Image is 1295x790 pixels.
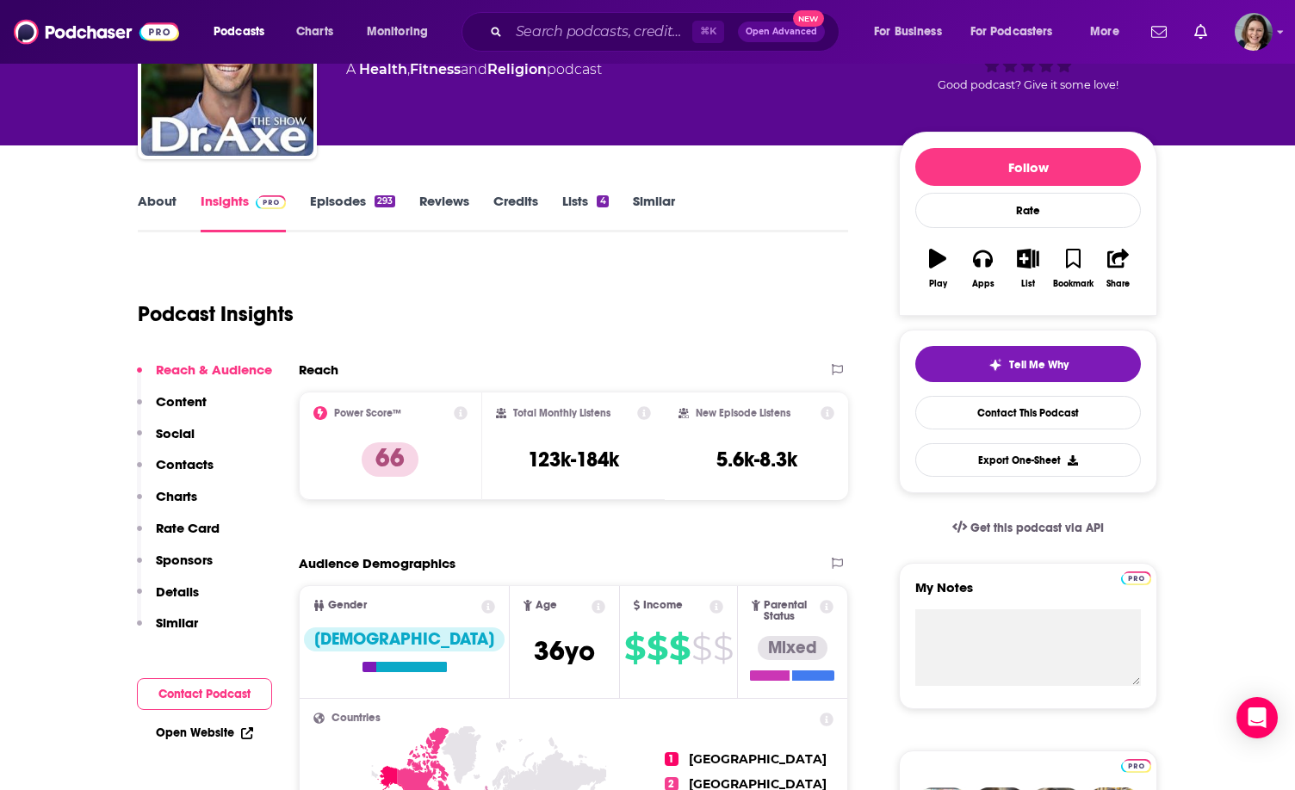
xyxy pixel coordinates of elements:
span: More [1090,20,1119,44]
span: Countries [331,713,381,724]
p: Sponsors [156,552,213,568]
h3: 123k-184k [528,447,619,472]
h2: Power Score™ [334,407,401,419]
a: Get this podcast via API [939,507,1118,549]
p: Rate Card [156,520,220,536]
button: Social [137,425,195,457]
img: tell me why sparkle [988,358,1002,372]
img: Podchaser Pro [256,195,286,209]
span: New [793,10,824,27]
span: Logged in as micglogovac [1235,13,1273,51]
a: Episodes293 [310,193,395,232]
label: My Notes [915,579,1141,609]
button: Contacts [137,456,214,488]
span: $ [669,634,690,662]
span: ⌘ K [692,21,724,43]
button: Content [137,393,207,425]
input: Search podcasts, credits, & more... [509,18,692,46]
button: Play [915,238,960,299]
div: List [1021,279,1035,289]
span: Get this podcast via API [970,521,1104,535]
h2: Total Monthly Listens [513,407,610,419]
div: 4 [597,195,608,207]
button: Rate Card [137,520,220,552]
button: Reach & Audience [137,361,272,393]
h2: New Episode Listens [696,407,790,419]
a: Show notifications dropdown [1144,17,1174,46]
p: Social [156,425,195,441]
div: Mixed [758,636,827,660]
button: Export One-Sheet [915,443,1141,477]
button: Open AdvancedNew [738,22,825,42]
h3: 5.6k-8.3k [716,447,797,472]
div: Search podcasts, credits, & more... [478,12,856,52]
button: Sponsors [137,552,213,583]
p: Reach & Audience [156,361,272,378]
button: open menu [862,18,964,46]
p: Similar [156,614,198,631]
button: Follow [915,148,1141,186]
span: Tell Me Why [1009,358,1069,372]
div: Bookmark [1053,279,1094,289]
div: [DEMOGRAPHIC_DATA] [304,627,505,651]
button: Show profile menu [1235,13,1273,51]
a: InsightsPodchaser Pro [201,193,286,232]
img: User Profile [1235,13,1273,51]
button: Charts [137,488,197,520]
a: Health [359,61,407,77]
a: About [138,193,177,232]
a: Contact This Podcast [915,396,1141,429]
a: Lists4 [562,193,608,232]
span: $ [691,634,711,662]
div: 293 [375,195,395,207]
h1: Podcast Insights [138,301,294,327]
button: tell me why sparkleTell Me Why [915,346,1141,382]
p: 66 [362,442,418,477]
div: Open Intercom Messenger [1236,697,1278,738]
button: open menu [1078,18,1141,46]
a: Religion [487,61,547,77]
span: , [407,61,410,77]
span: $ [624,634,645,662]
span: Gender [328,600,367,611]
span: Monitoring [367,20,428,44]
div: Play [929,279,947,289]
p: Charts [156,488,197,504]
a: Pro website [1121,569,1151,585]
button: Similar [137,614,198,646]
div: Apps [972,279,994,289]
span: Parental Status [764,600,817,622]
span: For Business [874,20,942,44]
button: Details [137,583,199,615]
h2: Audience Demographics [299,555,455,571]
button: Apps [960,238,1005,299]
span: Open Advanced [746,28,817,36]
span: [GEOGRAPHIC_DATA] [689,751,827,767]
button: open menu [959,18,1078,46]
img: Podchaser - Follow, Share and Rate Podcasts [14,15,179,48]
span: Income [643,600,683,611]
button: Bookmark [1050,238,1095,299]
h2: Reach [299,361,338,378]
span: For Podcasters [970,20,1053,44]
p: Contacts [156,456,214,472]
a: Similar [633,193,675,232]
a: Show notifications dropdown [1187,17,1214,46]
span: 1 [665,752,678,766]
a: Credits [493,193,538,232]
div: A podcast [346,59,602,80]
span: $ [647,634,667,662]
img: Podchaser Pro [1121,759,1151,773]
span: and [461,61,487,77]
button: Contact Podcast [137,678,272,710]
span: Charts [296,20,333,44]
button: open menu [355,18,450,46]
span: $ [713,634,733,662]
a: Fitness [410,61,461,77]
a: Reviews [419,193,469,232]
span: Age [536,600,557,611]
img: Podchaser Pro [1121,571,1151,585]
span: Good podcast? Give it some love! [938,78,1118,91]
button: open menu [201,18,287,46]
